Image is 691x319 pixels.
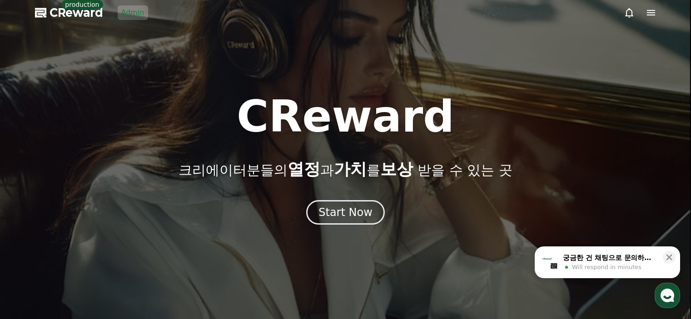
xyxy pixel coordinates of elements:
a: Start Now [306,209,385,218]
span: 보상 [380,160,413,178]
button: Start Now [306,200,385,225]
span: 가치 [334,160,367,178]
a: CReward [35,5,103,20]
span: CReward [50,5,103,20]
a: Admin [118,5,148,20]
p: 크리에이터분들의 과 를 받을 수 있는 곳 [179,160,512,178]
div: Start Now [318,205,373,220]
span: 열정 [288,160,320,178]
h1: CReward [237,95,454,138]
